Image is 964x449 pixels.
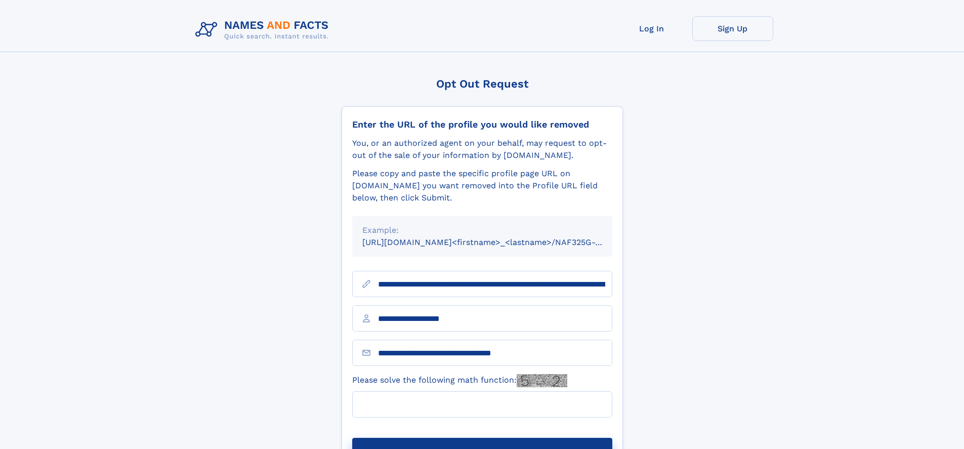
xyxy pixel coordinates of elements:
[362,224,602,236] div: Example:
[342,77,623,90] div: Opt Out Request
[692,16,773,41] a: Sign Up
[352,137,612,161] div: You, or an authorized agent on your behalf, may request to opt-out of the sale of your informatio...
[362,237,632,247] small: [URL][DOMAIN_NAME]<firstname>_<lastname>/NAF325G-xxxxxxxx
[191,16,337,44] img: Logo Names and Facts
[611,16,692,41] a: Log In
[352,374,567,387] label: Please solve the following math function:
[352,119,612,130] div: Enter the URL of the profile you would like removed
[352,168,612,204] div: Please copy and paste the specific profile page URL on [DOMAIN_NAME] you want removed into the Pr...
